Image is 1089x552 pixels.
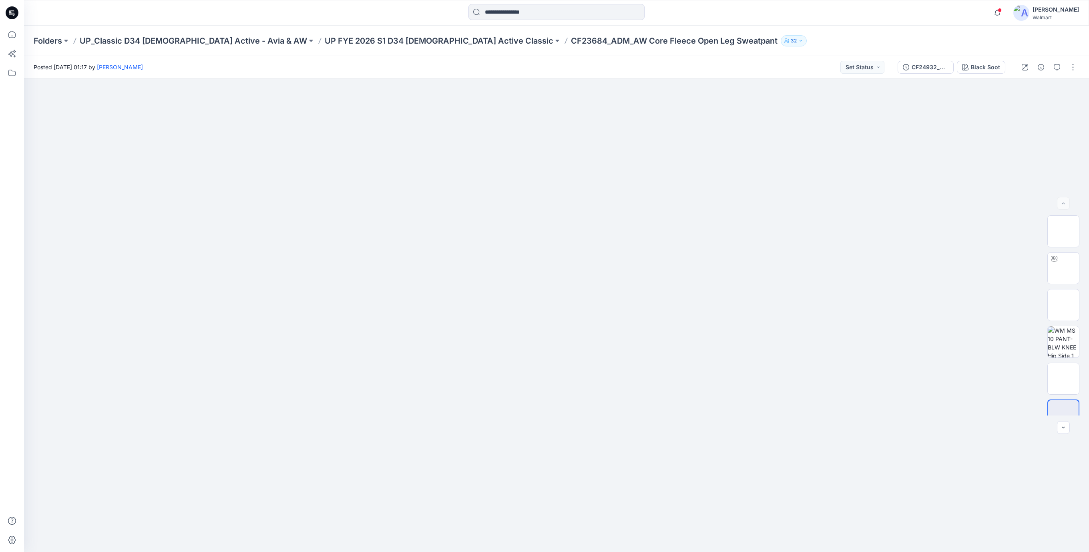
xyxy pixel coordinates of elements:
img: avatar [1013,5,1029,21]
button: Black Soot [957,61,1005,74]
span: Posted [DATE] 01:17 by [34,63,143,71]
p: 32 [791,36,797,45]
button: Details [1035,61,1047,74]
img: WM MS 10 PANT-BLW KNEE Hip Side 1 wo Avatar [1048,326,1079,357]
button: 32 [781,35,807,46]
div: CF24932_ADM_SOFT_JOGGER [912,63,948,72]
div: Walmart [1033,14,1079,20]
a: UP_Classic D34 [DEMOGRAPHIC_DATA] Active - Avia & AW [80,35,307,46]
div: [PERSON_NAME] [1033,5,1079,14]
p: CF23684_ADM_AW Core Fleece Open Leg Sweatpant [571,35,778,46]
img: WM MS 10 PANT-BLW KNEE Front wo Avatar [1048,289,1079,321]
button: CF24932_ADM_SOFT_JOGGER [898,61,954,74]
a: [PERSON_NAME] [97,64,143,70]
a: UP FYE 2026 S1 D34 [DEMOGRAPHIC_DATA] Active Classic [325,35,553,46]
div: Black Soot [971,63,1000,72]
a: Folders [34,35,62,46]
img: WM MS 10 PANT-BLW KNEE Turntable with Avatar [1048,253,1079,284]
